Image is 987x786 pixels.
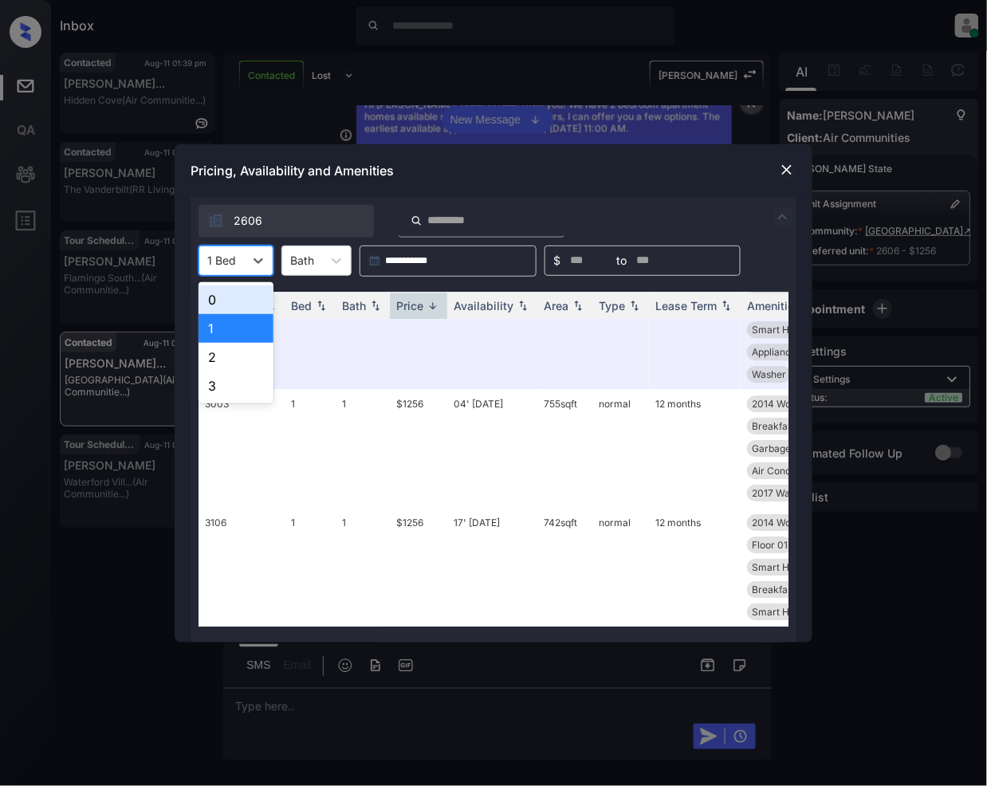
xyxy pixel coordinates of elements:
img: sorting [425,300,441,312]
div: 0 [199,285,273,314]
div: 1 [199,314,273,343]
img: sorting [570,300,586,311]
td: 02' [DATE] [447,270,537,389]
td: 17' [DATE] [447,508,537,627]
td: $1256 [390,389,447,508]
td: 755 sqft [537,270,592,389]
img: sorting [627,300,643,311]
td: 3003 [199,389,285,508]
img: icon-zuma [411,214,423,228]
div: Bed [291,299,312,312]
td: 1 [285,389,336,508]
td: 1 [336,270,390,389]
img: sorting [368,300,383,311]
div: Price [396,299,423,312]
td: 755 sqft [537,389,592,508]
span: 2014 Wood Floor... [752,517,834,529]
div: Pricing, Availability and Amenities [175,144,812,197]
span: 2014 Wood Floor... [752,398,834,410]
div: Amenities [747,299,800,312]
div: Availability [454,299,513,312]
img: sorting [515,300,531,311]
td: normal [592,270,649,389]
span: 2606 [234,212,262,230]
span: Breakfast Bar/n... [752,420,830,432]
td: 04' [DATE] [447,389,537,508]
span: Floor 01 [752,539,788,551]
span: Breakfast Bar/n... [752,584,830,595]
div: Lease Term [655,299,717,312]
img: icon-zuma [208,213,224,229]
td: 742 sqft [537,508,592,627]
td: 1 [336,508,390,627]
span: Appliances Stai... [752,346,828,358]
div: 3 [199,371,273,400]
td: 12 months [649,389,741,508]
td: 1 [336,389,390,508]
img: close [779,162,795,178]
div: Area [544,299,568,312]
td: $1256 [390,270,447,389]
div: Bath [342,299,366,312]
img: sorting [313,300,329,311]
td: 12 months [649,270,741,389]
span: to [616,252,627,269]
td: 1 [285,270,336,389]
td: 3106 [199,508,285,627]
span: Smart Home Door... [752,561,840,573]
td: 1 [285,508,336,627]
span: Washer [752,368,786,380]
span: Air Conditioner [752,465,820,477]
span: Garbage disposa... [752,442,835,454]
div: Type [599,299,625,312]
span: Smart Home Ther... [752,324,840,336]
td: normal [592,508,649,627]
td: 12 months [649,508,741,627]
span: 2017 Washer and... [752,487,836,499]
td: normal [592,389,649,508]
img: icon-zuma [773,207,792,226]
div: 2 [199,343,273,371]
span: $ [553,252,560,269]
td: $1256 [390,508,447,627]
img: sorting [718,300,734,311]
span: Smart Home Ther... [752,606,840,618]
